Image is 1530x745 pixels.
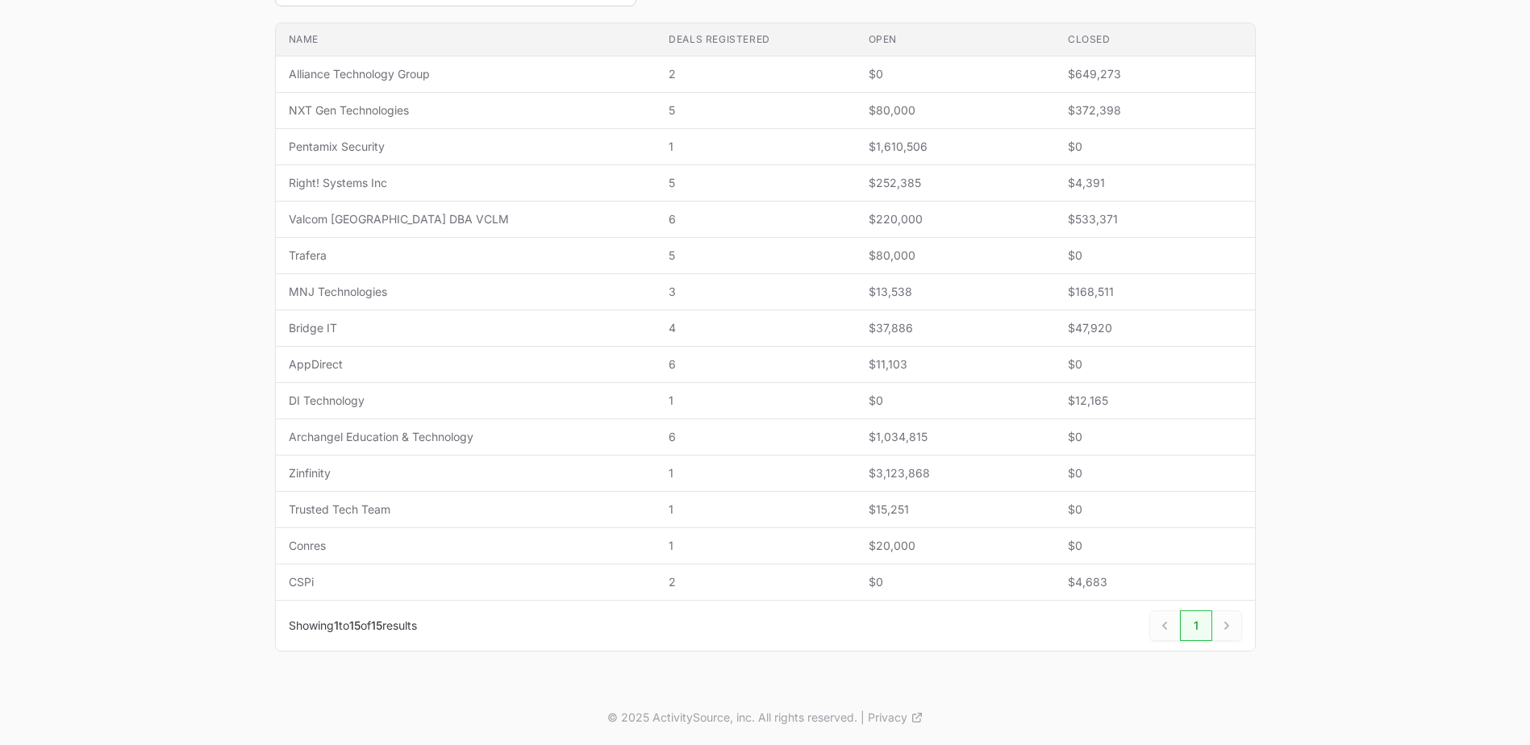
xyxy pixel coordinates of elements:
[869,284,1042,300] span: $13,538
[289,66,644,82] span: Alliance Technology Group
[869,393,1042,409] span: $0
[289,465,644,481] span: Zinfinity
[669,574,842,590] span: 2
[289,248,644,264] span: Trafera
[869,429,1042,445] span: $1,034,815
[868,710,923,726] a: Privacy
[1055,23,1254,56] th: Closed
[856,23,1055,56] th: Open
[1068,175,1241,191] span: $4,391
[869,175,1042,191] span: $252,385
[869,574,1042,590] span: $0
[669,139,842,155] span: 1
[669,248,842,264] span: 5
[869,356,1042,372] span: $11,103
[334,618,339,632] span: 1
[289,284,644,300] span: MNJ Technologies
[869,465,1042,481] span: $3,123,868
[276,23,657,56] th: Name
[371,618,382,632] span: 15
[669,284,842,300] span: 3
[349,618,361,632] span: 15
[289,356,644,372] span: AppDirect
[289,429,644,445] span: Archangel Education & Technology
[289,175,644,191] span: Right! Systems Inc
[656,23,855,56] th: Deals registered
[869,102,1042,119] span: $80,000
[669,320,842,336] span: 4
[1068,284,1241,300] span: $168,511
[1068,429,1241,445] span: $0
[869,248,1042,264] span: $80,000
[289,574,644,590] span: CSPi
[607,710,857,726] p: © 2025 ActivitySource, inc. All rights reserved.
[1068,502,1241,518] span: $0
[869,320,1042,336] span: $37,886
[669,66,842,82] span: 2
[869,139,1042,155] span: $1,610,506
[1068,102,1241,119] span: $372,398
[669,538,842,554] span: 1
[289,211,644,227] span: Valcom [GEOGRAPHIC_DATA] DBA VCLM
[1068,320,1241,336] span: $47,920
[289,618,417,634] p: Showing to of results
[1068,211,1241,227] span: $533,371
[1068,356,1241,372] span: $0
[289,102,644,119] span: NXT Gen Technologies
[669,211,842,227] span: 6
[869,66,1042,82] span: $0
[1068,393,1241,409] span: $12,165
[869,211,1042,227] span: $220,000
[669,102,842,119] span: 5
[1068,574,1241,590] span: $4,683
[669,393,842,409] span: 1
[1068,66,1241,82] span: $649,273
[669,429,842,445] span: 6
[869,502,1042,518] span: $15,251
[861,710,865,726] span: |
[1068,465,1241,481] span: $0
[289,393,644,409] span: DI Technology
[289,502,644,518] span: Trusted Tech Team
[669,175,842,191] span: 5
[669,502,842,518] span: 1
[1180,610,1212,641] a: 1
[1068,538,1241,554] span: $0
[869,538,1042,554] span: $20,000
[289,320,644,336] span: Bridge IT
[1068,139,1241,155] span: $0
[289,538,644,554] span: Conres
[1068,248,1241,264] span: $0
[669,465,842,481] span: 1
[669,356,842,372] span: 6
[289,139,644,155] span: Pentamix Security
